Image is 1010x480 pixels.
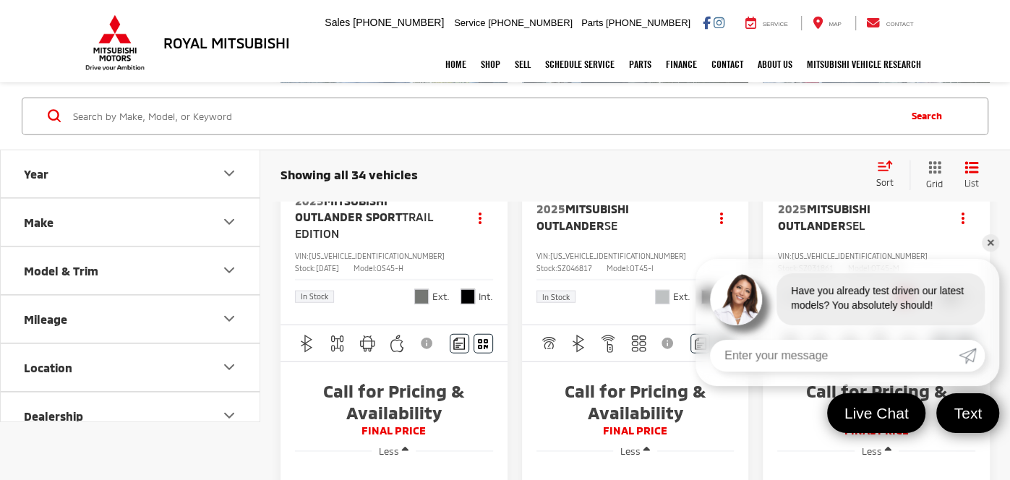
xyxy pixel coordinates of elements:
span: [PHONE_NUMBER] [488,17,573,28]
button: Grid View [910,160,954,189]
span: Call for Pricing & Availability [295,380,493,424]
span: dropdown dots [479,212,482,223]
input: Search by Make, Model, or Keyword [72,98,897,133]
div: Location [221,359,238,376]
span: [US_VEHICLE_IDENTIFICATION_NUMBER] [791,252,927,260]
span: Parts [581,17,603,28]
span: [PHONE_NUMBER] [353,17,444,28]
button: DealershipDealership [1,392,261,439]
span: Service [454,17,485,28]
span: [US_VEHICLE_IDENTIFICATION_NUMBER] [309,252,445,260]
button: Model & TrimModel & Trim [1,247,261,293]
a: Home [438,46,474,82]
span: In Stock [542,293,570,301]
span: FINAL PRICE [536,424,735,438]
span: Trail Edition [295,210,434,239]
h3: Royal Mitsubishi [163,35,290,51]
span: List [964,176,979,189]
span: Text [946,403,989,423]
div: Location [24,360,72,374]
div: Year [221,165,238,182]
a: Shop [474,46,508,82]
button: Select sort value [869,160,910,189]
img: Adaptive Cruise Control [539,335,557,353]
img: Android Auto [359,335,377,353]
a: 2025Mitsubishi OutlanderSEL [777,201,936,233]
i: Window Sticker [478,338,488,349]
button: Less [855,438,899,464]
img: Mitsubishi [82,14,147,71]
div: Year [24,166,48,180]
span: dropdown dots [961,212,964,223]
span: [DATE] [316,264,339,273]
div: Make [24,215,54,228]
img: Bluetooth® [570,335,588,353]
span: Mercury Gray Metallic [414,289,429,304]
span: Contact [886,21,913,27]
span: VIN: [777,252,791,260]
span: Stock: [295,264,316,273]
div: Mileage [221,310,238,327]
span: Sales [325,17,350,28]
a: Contact [704,46,750,82]
a: Sell [508,46,538,82]
button: Search [897,98,963,134]
span: Call for Pricing & Availability [777,380,975,424]
div: Have you already test driven our latest models? You absolutely should! [776,273,985,325]
button: Comments [690,334,710,353]
span: Less [379,445,399,457]
span: 2025 [777,202,806,215]
button: List View [954,160,990,189]
span: Ext. [432,290,450,304]
span: Grid [926,177,943,189]
span: dropdown dots [720,212,723,223]
a: Instagram: Click to visit our Instagram page [714,17,724,28]
span: VIN: [536,252,550,260]
button: Less [372,438,416,464]
button: Comments [450,334,469,353]
span: OT45-I [630,264,654,273]
span: Showing all 34 vehicles [281,167,418,181]
span: Less [862,445,882,457]
button: MileageMileage [1,295,261,342]
span: Model: [354,264,377,273]
input: Enter your message [710,340,959,372]
button: YearYear [1,150,261,197]
a: About Us [750,46,800,82]
img: Comments [695,338,706,350]
span: Call for Pricing & Availability [536,380,735,424]
a: Contact [855,16,925,30]
span: Mitsubishi Outlander [536,202,629,231]
span: SZ046817 [557,264,592,273]
span: Service [763,21,788,27]
span: Alloy Silver Metallic [655,290,669,304]
a: Parts: Opens in a new tab [622,46,659,82]
span: Live Chat [837,403,916,423]
a: Facebook: Click to visit our Facebook page [703,17,711,28]
a: Submit [959,340,985,372]
img: Comments [453,338,465,350]
span: Ext. [673,290,690,304]
span: Less [620,445,641,457]
a: Map [801,16,852,30]
span: [PHONE_NUMBER] [606,17,690,28]
img: 3rd Row Seating [630,335,648,353]
img: Remote Start [599,335,617,353]
span: Sort [876,176,894,187]
div: Model & Trim [221,262,238,279]
a: 2025Mitsubishi OutlanderSE [536,201,695,233]
span: SE [604,218,617,232]
span: Map [829,21,841,27]
div: Model & Trim [24,263,98,277]
img: Agent profile photo [710,273,762,325]
span: FINAL PRICE [777,424,975,438]
img: Apple CarPlay [388,335,406,353]
button: MakeMake [1,198,261,245]
div: Mileage [24,312,67,325]
a: Schedule Service: Opens in a new tab [538,46,622,82]
span: In Stock [301,293,328,300]
span: Int. [479,290,493,304]
button: Actions [468,205,493,230]
button: Actions [709,205,734,230]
